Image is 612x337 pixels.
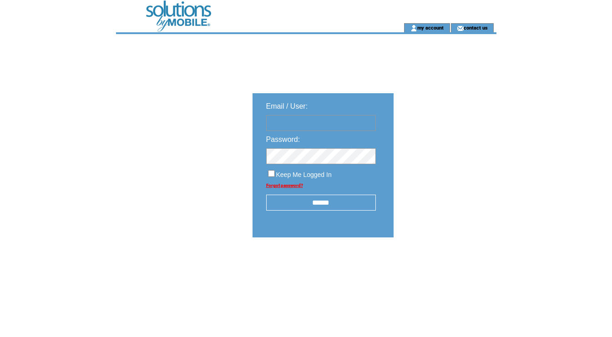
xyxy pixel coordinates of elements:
[266,183,303,188] a: Forgot password?
[410,25,417,32] img: account_icon.gif;jsessionid=EA0CB07A7039C933C0DDC2158BE4846B
[457,25,464,32] img: contact_us_icon.gif;jsessionid=EA0CB07A7039C933C0DDC2158BE4846B
[266,102,308,110] span: Email / User:
[420,260,465,272] img: transparent.png;jsessionid=EA0CB07A7039C933C0DDC2158BE4846B
[464,25,488,30] a: contact us
[276,171,332,178] span: Keep Me Logged In
[417,25,444,30] a: my account
[266,136,300,143] span: Password:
